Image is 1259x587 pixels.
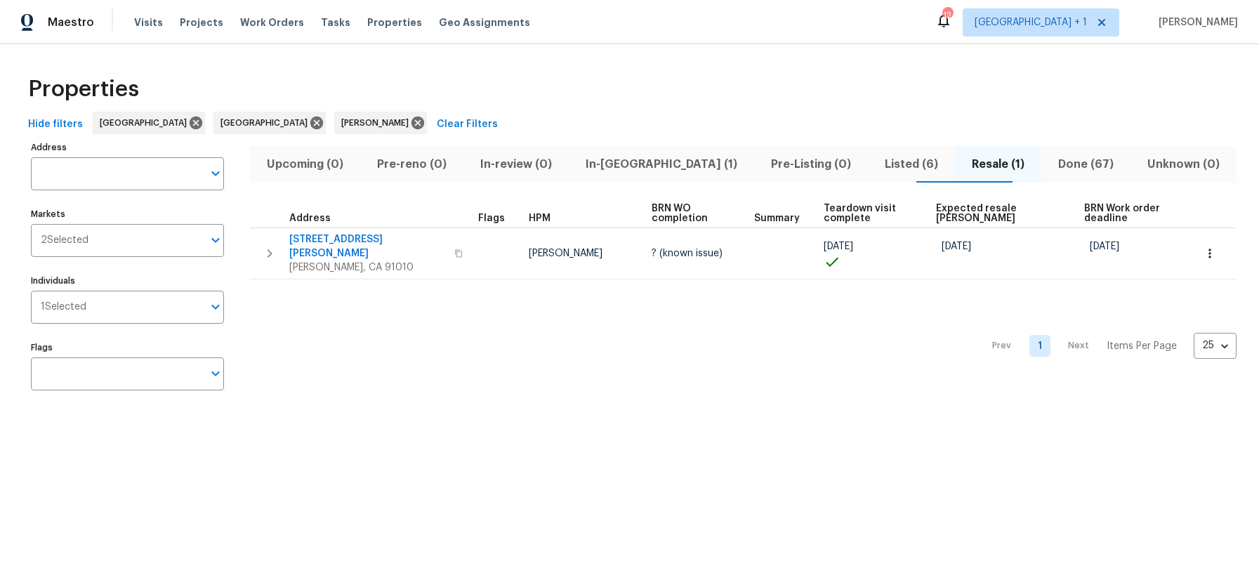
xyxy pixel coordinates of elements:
[28,82,139,96] span: Properties
[48,15,94,29] span: Maestro
[824,242,853,251] span: [DATE]
[220,116,313,130] span: [GEOGRAPHIC_DATA]
[577,154,746,174] span: In-[GEOGRAPHIC_DATA] (1)
[289,260,446,275] span: [PERSON_NAME], CA 91010
[942,8,952,22] div: 12
[1050,154,1122,174] span: Done (67)
[529,213,551,223] span: HPM
[876,154,947,174] span: Listed (6)
[824,204,912,223] span: Teardown visit complete
[41,301,86,313] span: 1 Selected
[652,249,723,258] span: ? (known issue)
[472,154,560,174] span: In-review (0)
[258,154,352,174] span: Upcoming (0)
[213,112,326,134] div: [GEOGRAPHIC_DATA]
[478,213,505,223] span: Flags
[180,15,223,29] span: Projects
[1153,15,1238,29] span: [PERSON_NAME]
[1107,339,1177,353] p: Items Per Page
[341,116,414,130] span: [PERSON_NAME]
[431,112,503,138] button: Clear Filters
[206,230,225,250] button: Open
[334,112,427,134] div: [PERSON_NAME]
[529,249,602,258] span: [PERSON_NAME]
[437,116,498,133] span: Clear Filters
[93,112,205,134] div: [GEOGRAPHIC_DATA]
[1029,335,1050,357] a: Goto page 1
[975,15,1087,29] span: [GEOGRAPHIC_DATA] + 1
[31,343,224,352] label: Flags
[321,18,350,27] span: Tasks
[942,242,971,251] span: [DATE]
[100,116,192,130] span: [GEOGRAPHIC_DATA]
[31,143,224,152] label: Address
[134,15,163,29] span: Visits
[763,154,859,174] span: Pre-Listing (0)
[22,112,88,138] button: Hide filters
[289,213,331,223] span: Address
[289,232,446,260] span: [STREET_ADDRESS][PERSON_NAME]
[936,204,1060,223] span: Expected resale [PERSON_NAME]
[31,210,224,218] label: Markets
[206,364,225,383] button: Open
[1090,242,1119,251] span: [DATE]
[979,288,1237,404] nav: Pagination Navigation
[963,154,1033,174] span: Resale (1)
[439,15,530,29] span: Geo Assignments
[31,277,224,285] label: Individuals
[1139,154,1228,174] span: Unknown (0)
[28,116,83,133] span: Hide filters
[240,15,304,29] span: Work Orders
[41,235,88,246] span: 2 Selected
[1084,204,1171,223] span: BRN Work order deadline
[369,154,455,174] span: Pre-reno (0)
[206,164,225,183] button: Open
[1194,327,1237,364] div: 25
[367,15,422,29] span: Properties
[754,213,800,223] span: Summary
[206,297,225,317] button: Open
[652,204,730,223] span: BRN WO completion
